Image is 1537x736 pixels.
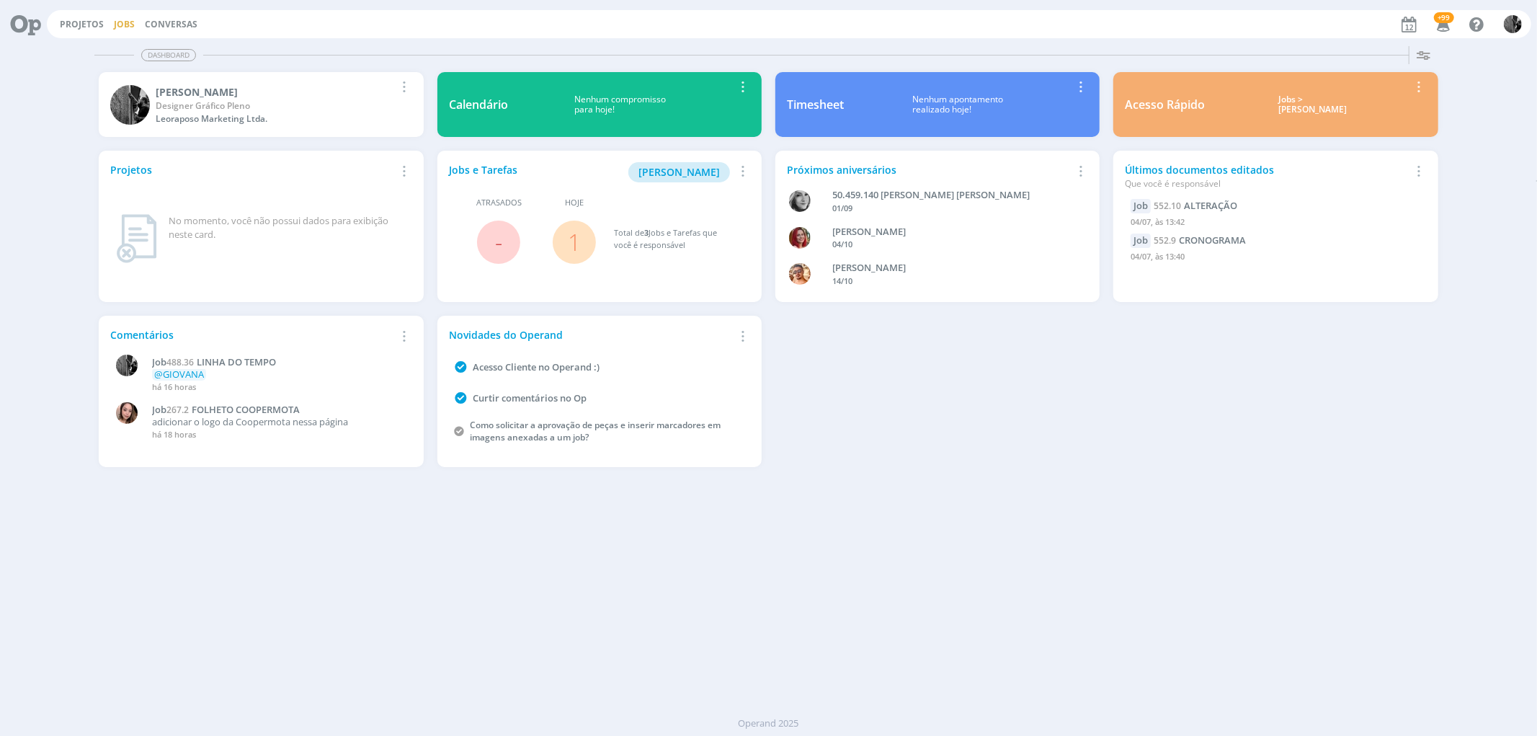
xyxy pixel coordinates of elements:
[99,72,423,137] a: P[PERSON_NAME]Designer Gráfico PlenoLeoraposo Marketing Ltda.
[449,162,734,182] div: Jobs e Tarefas
[60,18,104,30] a: Projetos
[568,226,581,257] a: 1
[565,197,584,209] span: Hoje
[145,18,197,30] a: Conversas
[152,417,404,428] p: adicionar o logo da Coopermota nessa página
[114,18,135,30] a: Jobs
[152,404,404,416] a: Job267.2FOLHETO COOPERMOTA
[55,19,108,30] button: Projetos
[1154,200,1181,212] span: 552.10
[141,49,196,61] span: Dashboard
[628,162,730,182] button: [PERSON_NAME]
[1131,234,1151,248] div: Job
[1154,234,1246,247] a: 552.9CRONOGRAMA
[789,190,811,212] img: J
[1154,199,1237,212] a: 552.10ALTERAÇÃO
[110,19,139,30] button: Jobs
[833,188,1066,203] div: 50.459.140 JANAÍNA LUNA FERRO
[1427,12,1457,37] button: +99
[508,94,734,115] div: Nenhum compromisso para hoje!
[1216,94,1409,115] div: Jobs > [PERSON_NAME]
[152,357,404,368] a: Job488.36LINHA DO TEMPO
[638,165,720,179] span: [PERSON_NAME]
[470,419,721,443] a: Como solicitar a aprovação de peças e inserir marcadores em imagens anexadas a um job?
[110,162,395,177] div: Projetos
[169,214,406,242] div: No momento, você não possui dados para exibição neste card.
[1504,15,1522,33] img: P
[1184,199,1237,212] span: ALTERAÇÃO
[192,403,300,416] span: FOLHETO COOPERMOTA
[833,239,853,249] span: 04/10
[1131,213,1420,234] div: 04/07, às 13:42
[156,112,395,125] div: Leoraposo Marketing Ltda.
[116,214,157,263] img: dashboard_not_found.png
[110,85,150,125] img: P
[154,368,204,381] span: @GIOVANA
[156,99,395,112] div: Designer Gráfico Pleno
[1125,96,1205,113] div: Acesso Rápido
[449,96,508,113] div: Calendário
[1125,162,1409,190] div: Últimos documentos editados
[787,96,844,113] div: Timesheet
[1503,12,1523,37] button: P
[789,263,811,285] img: V
[787,162,1072,177] div: Próximos aniversários
[1154,234,1176,247] span: 552.9
[789,227,811,249] img: G
[152,381,196,392] span: há 16 horas
[156,84,395,99] div: Pablo
[1131,199,1151,213] div: Job
[116,402,138,424] img: T
[614,227,736,251] div: Total de Jobs e Tarefas que você é responsável
[1179,234,1246,247] span: CRONOGRAMA
[833,203,853,213] span: 01/09
[775,72,1100,137] a: TimesheetNenhum apontamentorealizado hoje!
[1434,12,1454,23] span: +99
[1131,248,1420,269] div: 04/07, às 13:40
[152,429,196,440] span: há 18 horas
[473,360,600,373] a: Acesso Cliente no Operand :)
[1125,177,1409,190] div: Que você é responsável
[473,391,587,404] a: Curtir comentários no Op
[110,327,395,342] div: Comentários
[197,355,276,368] span: LINHA DO TEMPO
[833,225,1066,239] div: GIOVANA DE OLIVEIRA PERSINOTI
[644,227,649,238] span: 3
[495,226,502,257] span: -
[628,164,730,178] a: [PERSON_NAME]
[141,19,202,30] button: Conversas
[476,197,522,209] span: Atrasados
[833,261,1066,275] div: VICTOR MIRON COUTO
[833,275,853,286] span: 14/10
[166,404,189,416] span: 267.2
[844,94,1072,115] div: Nenhum apontamento realizado hoje!
[449,327,734,342] div: Novidades do Operand
[116,355,138,376] img: P
[166,356,194,368] span: 488.36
